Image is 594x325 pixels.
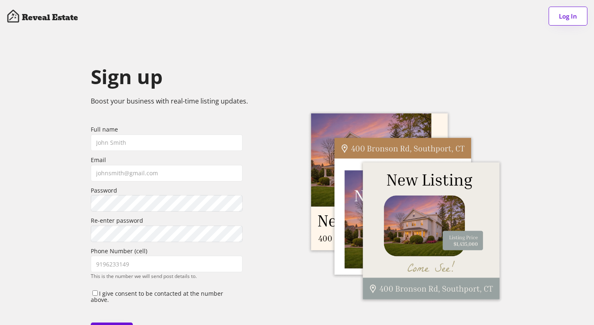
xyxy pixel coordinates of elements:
[91,247,147,255] div: Phone Number (cell)
[91,62,287,92] h2: Sign up
[91,273,197,280] div: This is the number we will send post details to.
[91,186,117,195] div: Password
[307,110,503,303] img: Social%20Posts%20%281%29.png
[91,125,118,134] div: Full name
[91,97,287,106] div: Boost your business with real-time listing updates.
[22,12,78,23] h4: Reveal Estate
[91,134,243,151] input: John Smith
[549,7,587,26] button: Log In
[91,217,143,225] div: Re-enter password
[7,9,20,23] img: Artboard%201%20copy%203%20%281%29.svg
[91,290,223,304] label: I give consent to be contacted at the number above.
[91,256,243,272] input: 9196233149
[91,156,106,164] div: Email
[91,165,243,181] input: johnsmith@gmail.com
